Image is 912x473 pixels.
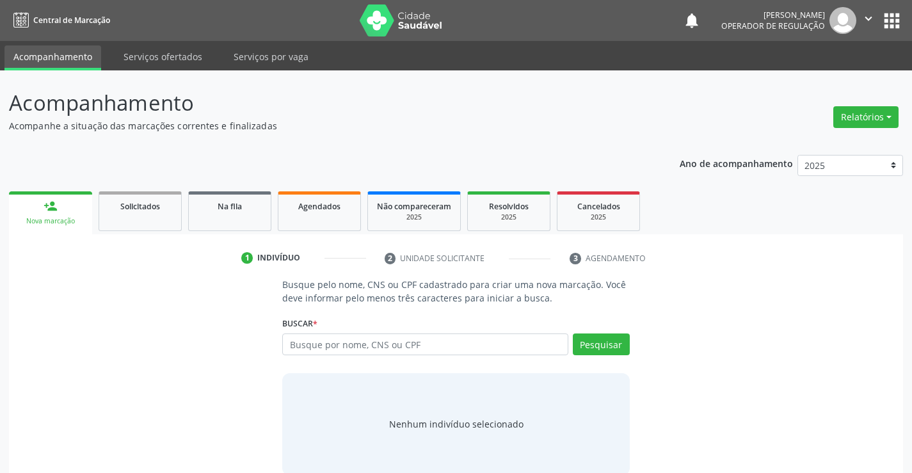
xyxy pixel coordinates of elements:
[18,216,83,226] div: Nova marcação
[282,314,317,333] label: Buscar
[829,7,856,34] img: img
[566,212,630,222] div: 2025
[721,20,825,31] span: Operador de regulação
[881,10,903,32] button: apps
[9,87,635,119] p: Acompanhamento
[9,119,635,132] p: Acompanhe a situação das marcações correntes e finalizadas
[680,155,793,171] p: Ano de acompanhamento
[282,278,629,305] p: Busque pelo nome, CNS ou CPF cadastrado para criar uma nova marcação. Você deve informar pelo men...
[120,201,160,212] span: Solicitados
[115,45,211,68] a: Serviços ofertados
[577,201,620,212] span: Cancelados
[33,15,110,26] span: Central de Marcação
[4,45,101,70] a: Acompanhamento
[225,45,317,68] a: Serviços por vaga
[489,201,529,212] span: Resolvidos
[377,212,451,222] div: 2025
[721,10,825,20] div: [PERSON_NAME]
[218,201,242,212] span: Na fila
[377,201,451,212] span: Não compareceram
[683,12,701,29] button: notifications
[257,252,300,264] div: Indivíduo
[856,7,881,34] button: 
[573,333,630,355] button: Pesquisar
[833,106,899,128] button: Relatórios
[9,10,110,31] a: Central de Marcação
[241,252,253,264] div: 1
[861,12,876,26] i: 
[44,199,58,213] div: person_add
[298,201,340,212] span: Agendados
[282,333,568,355] input: Busque por nome, CNS ou CPF
[477,212,541,222] div: 2025
[389,417,524,431] div: Nenhum indivíduo selecionado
